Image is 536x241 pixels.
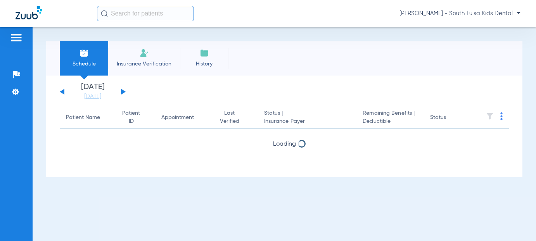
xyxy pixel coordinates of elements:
img: Search Icon [101,10,108,17]
span: Insurance Verification [114,60,174,68]
div: Patient ID [120,109,142,126]
span: History [186,60,223,68]
th: Status [424,107,476,129]
img: filter.svg [486,112,494,120]
img: Zuub Logo [16,6,42,19]
li: [DATE] [69,83,116,100]
div: Last Verified [214,109,245,126]
span: [PERSON_NAME] - South Tulsa Kids Dental [399,10,520,17]
span: Loading [273,141,296,147]
div: Appointment [161,114,194,122]
a: [DATE] [69,93,116,100]
img: Schedule [80,48,89,58]
th: Remaining Benefits | [356,107,424,129]
img: History [200,48,209,58]
input: Search for patients [97,6,194,21]
img: hamburger-icon [10,33,22,42]
div: Patient Name [66,114,108,122]
div: Last Verified [214,109,252,126]
span: Insurance Payer [264,117,351,126]
div: Appointment [161,114,202,122]
div: Patient ID [120,109,149,126]
th: Status | [258,107,357,129]
span: Schedule [66,60,102,68]
img: Manual Insurance Verification [140,48,149,58]
div: Patient Name [66,114,100,122]
img: group-dot-blue.svg [500,112,503,120]
span: Deductible [363,117,418,126]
